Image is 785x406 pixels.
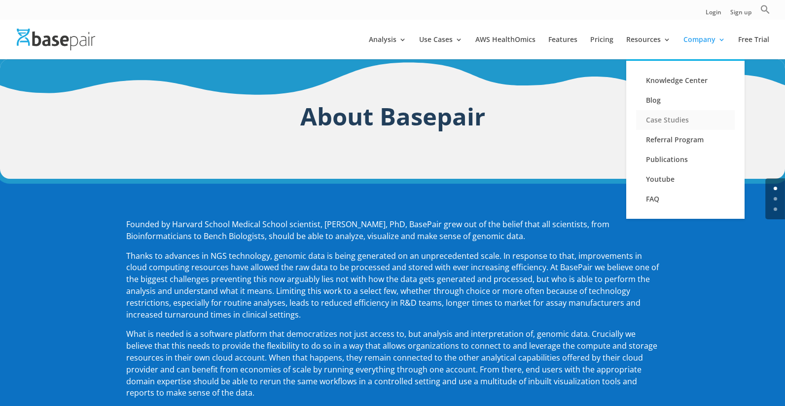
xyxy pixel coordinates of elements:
iframe: Drift Widget Chat Controller [596,335,773,394]
a: AWS HealthOmics [475,36,535,59]
a: Sign up [730,9,751,20]
span: Thanks to advances in NGS technology, genomic data is being generated on an unprecedented scale. ... [126,250,659,320]
h1: About Basepair [126,99,659,139]
a: 1 [774,197,777,201]
a: Features [548,36,577,59]
a: Free Trial [738,36,769,59]
a: Company [683,36,725,59]
a: Resources [626,36,671,59]
a: Pricing [590,36,613,59]
p: Founded by Harvard School Medical School scientist, [PERSON_NAME], PhD, BasePair grew out of the ... [126,219,659,250]
a: Use Cases [419,36,463,59]
a: Search Icon Link [760,4,770,20]
a: 2 [774,207,777,211]
a: Referral Program [636,130,735,150]
a: Knowledge Center [636,71,735,90]
a: Case Studies [636,110,735,130]
a: Analysis [369,36,406,59]
a: Blog [636,90,735,110]
a: 0 [774,187,777,190]
a: Publications [636,150,735,169]
a: Login [706,9,721,20]
a: FAQ [636,189,735,209]
img: Basepair [17,29,95,50]
svg: Search [760,4,770,14]
a: Youtube [636,169,735,189]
